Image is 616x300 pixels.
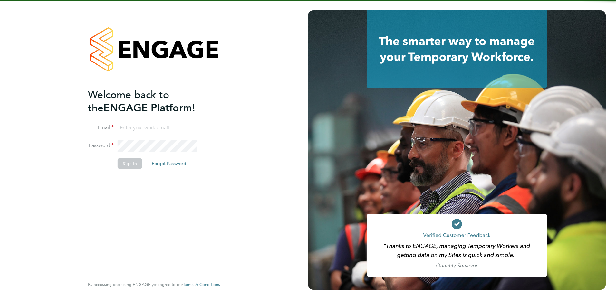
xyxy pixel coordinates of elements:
button: Forgot Password [147,158,191,169]
label: Email [88,124,114,131]
label: Password [88,142,114,149]
button: Sign In [118,158,142,169]
span: Welcome back to the [88,89,169,114]
h2: ENGAGE Platform! [88,88,214,115]
input: Enter your work email... [118,122,197,134]
span: By accessing and using ENGAGE you agree to our [88,282,220,287]
a: Terms & Conditions [183,282,220,287]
